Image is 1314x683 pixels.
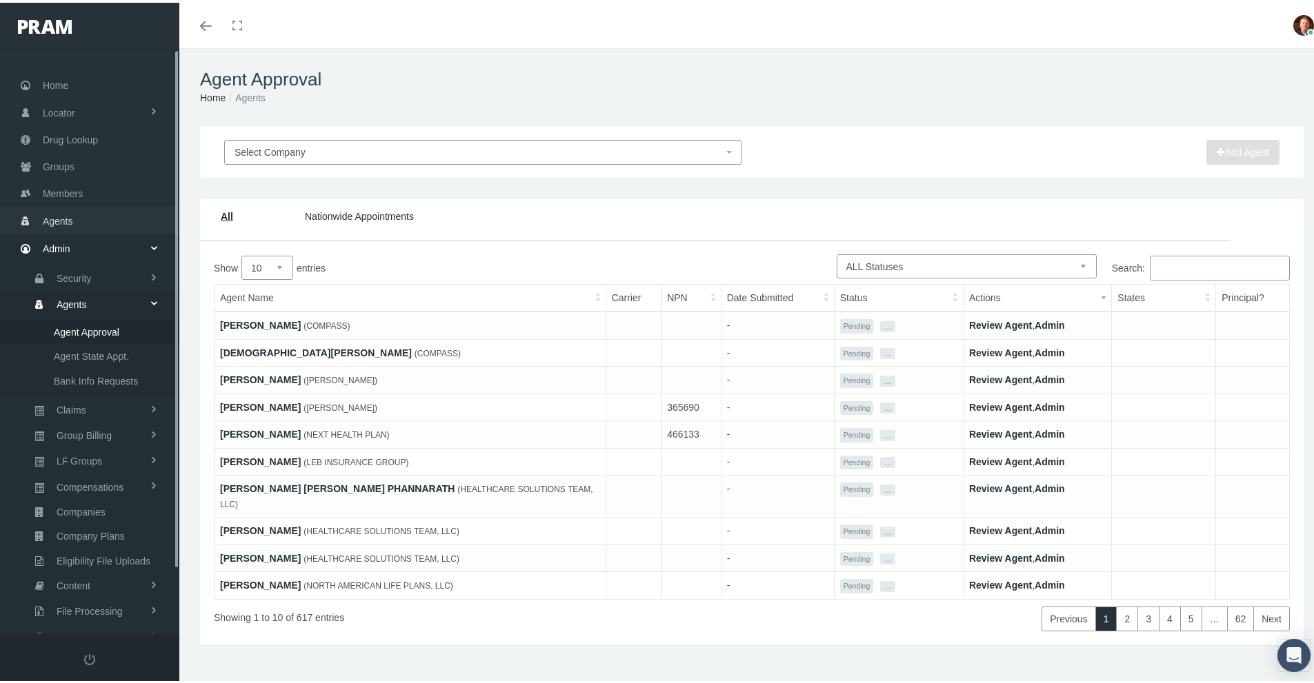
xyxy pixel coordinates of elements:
[43,97,75,123] span: Locator
[1159,604,1181,629] a: 4
[220,480,455,491] a: [PERSON_NAME] [PERSON_NAME] PHANNARATH
[721,309,834,336] td: -
[721,445,834,473] td: -
[220,345,412,356] a: [DEMOGRAPHIC_DATA][PERSON_NAME]
[661,282,721,309] th: NPN: activate to sort column ascending
[1035,522,1065,533] a: Admin
[840,522,874,536] span: Pending
[840,371,874,385] span: Pending
[840,344,874,358] span: Pending
[1227,604,1255,629] a: 62
[1293,12,1314,33] img: S_Profile_Picture_684.jpg
[1112,253,1290,278] label: Search:
[57,547,150,570] span: Eligibility File Uploads
[54,367,138,390] span: Bank Info Requests
[880,551,895,562] button: ...
[57,498,106,521] span: Companies
[303,318,350,328] span: (COMPASS)
[963,542,1111,569] td: ,
[303,373,377,383] span: ([PERSON_NAME])
[303,400,377,410] span: ([PERSON_NAME])
[1035,480,1065,491] a: Admin
[220,426,301,437] a: [PERSON_NAME]
[235,144,306,155] span: Select Company
[963,445,1111,473] td: ,
[1150,253,1290,278] input: Search:
[1035,550,1065,561] a: Admin
[1035,577,1065,588] a: Admin
[303,455,408,465] span: (LEB INSURANCE GROUP)
[241,253,293,277] select: Showentries
[969,317,1032,328] a: Review Agent
[57,571,90,595] span: Content
[57,396,86,419] span: Claims
[415,346,461,356] span: (COMPASS)
[840,316,874,331] span: Pending
[303,427,389,437] span: (NEXT HEALTH PLAN)
[969,371,1032,383] a: Review Agent
[969,399,1032,410] a: Review Agent
[54,342,129,365] span: Agent State Appt.
[880,427,895,438] button: ...
[840,576,874,591] span: Pending
[226,88,265,103] li: Agents
[57,447,102,470] span: LF Groups
[1277,636,1311,669] div: Open Intercom Messenger
[963,282,1111,309] th: Actions
[969,426,1032,437] a: Review Agent
[661,418,721,446] td: 466133
[1206,137,1280,162] button: Add Agent
[43,233,70,259] span: Admin
[963,473,1111,515] td: ,
[880,345,895,356] button: ...
[1035,371,1065,383] a: Admin
[840,425,874,440] span: Pending
[880,578,895,589] button: ...
[220,453,301,465] a: [PERSON_NAME]
[1116,604,1138,629] a: 2
[1202,604,1228,629] a: …
[220,399,301,410] a: [PERSON_NAME]
[963,418,1111,446] td: ,
[1112,282,1216,309] th: States: activate to sort column ascending
[963,364,1111,391] td: ,
[969,522,1032,533] a: Review Agent
[880,524,895,535] button: ...
[1035,317,1065,328] a: Admin
[221,208,233,219] a: All
[880,454,895,465] button: ...
[969,453,1032,465] a: Review Agent
[1035,426,1065,437] a: Admin
[840,453,874,467] span: Pending
[43,178,83,204] span: Members
[721,542,834,569] td: -
[220,317,301,328] a: [PERSON_NAME]
[1035,453,1065,465] a: Admin
[661,391,721,418] td: 365690
[1095,604,1117,629] a: 1
[880,373,895,384] button: ...
[963,309,1111,336] td: ,
[214,253,752,277] label: Show entries
[220,522,301,533] a: [PERSON_NAME]
[57,421,112,445] span: Group Billing
[1253,604,1290,629] a: Next
[215,282,606,309] th: Agent Name: activate to sort column ascending
[606,282,661,309] th: Carrier
[969,577,1032,588] a: Review Agent
[18,17,72,31] img: PRAM_20_x_78.png
[54,318,119,341] span: Agent Approval
[963,569,1111,597] td: ,
[1035,399,1065,410] a: Admin
[220,577,301,588] a: [PERSON_NAME]
[721,364,834,391] td: -
[969,480,1032,491] a: Review Agent
[43,124,98,150] span: Drug Lookup
[1042,604,1095,629] a: Previous
[721,515,834,542] td: -
[303,524,459,533] span: (HEALTHCARE SOLUTIONS TEAM, LLC)
[721,391,834,418] td: -
[1035,345,1065,356] a: Admin
[200,66,1304,88] h1: Agent Approval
